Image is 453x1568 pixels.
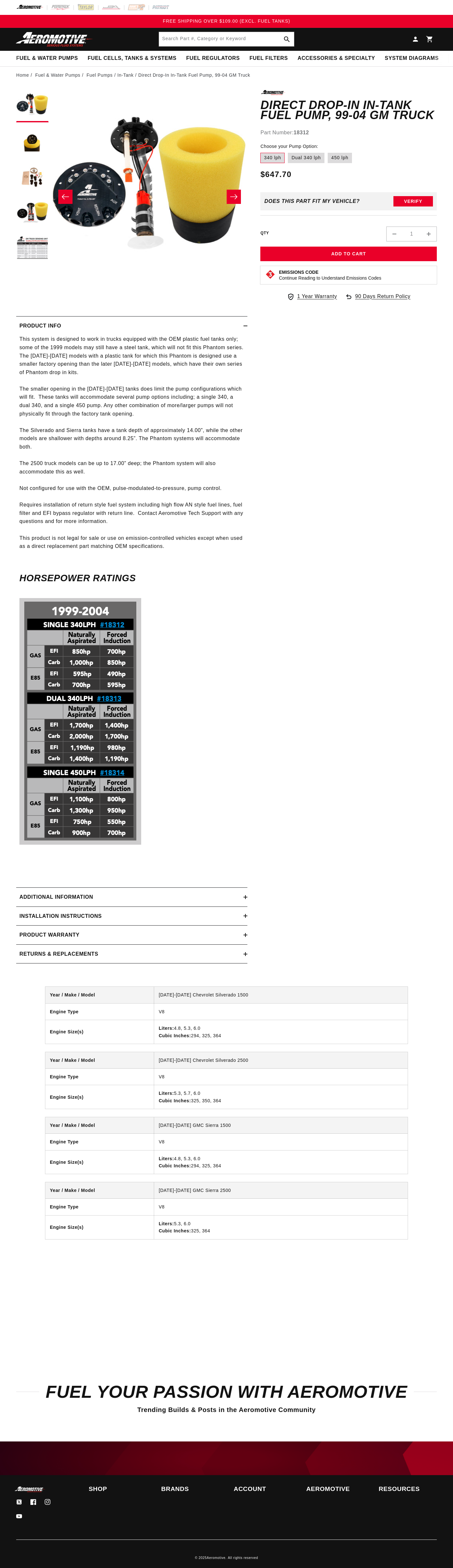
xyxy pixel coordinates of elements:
td: [DATE]-[DATE] Chevrolet Silverado 2500 [154,1052,408,1069]
strong: Cubic Inches: [159,1163,191,1168]
summary: Installation Instructions [16,907,247,926]
strong: Cubic Inches: [159,1098,191,1103]
th: Year / Make / Model [45,1052,154,1069]
summary: Resources [379,1486,437,1492]
h2: Product Info [19,322,61,330]
td: 4.8, 5.3, 6.0 294, 325, 364 [154,1020,408,1044]
th: Year / Make / Model [45,987,154,1003]
button: Add to Cart [260,247,437,261]
span: Fuel Cells, Tanks & Systems [88,55,176,62]
summary: Shop [89,1486,147,1492]
a: Aeromotive [207,1556,226,1560]
th: Year / Make / Model [45,1182,154,1199]
button: Emissions CodeContinue Reading to Understand Emissions Codes [279,269,381,281]
span: FREE SHIPPING OVER $109.00 (EXCL. FUEL TANKS) [163,18,290,24]
td: [DATE]-[DATE] Chevrolet Silverado 1500 [154,987,408,1003]
p: Continue Reading to Understand Emissions Codes [279,275,381,281]
label: 340 lph [260,153,285,163]
h1: Direct Drop-In In-Tank Fuel Pump, 99-04 GM Truck [260,100,437,120]
button: Search Part #, Category or Keyword [280,32,294,46]
a: Home [16,72,29,79]
media-gallery: Gallery Viewer [16,90,247,303]
img: Aeromotive [14,1486,46,1493]
td: [DATE]-[DATE] GMC Sierra 1500 [154,1117,408,1134]
th: Engine Size(s) [45,1085,154,1109]
summary: System Diagrams [380,51,443,66]
legend: Choose your Pump Option: [260,143,319,150]
small: © 2025 . [195,1556,227,1560]
input: Search Part #, Category or Keyword [159,32,294,46]
label: Dual 340 lph [288,153,324,163]
span: System Diagrams [385,55,438,62]
summary: Fuel & Water Pumps [11,51,83,66]
strong: Cubic Inches: [159,1033,191,1038]
div: Does This part fit My vehicle? [264,198,360,204]
summary: Product Info [16,317,247,335]
button: Load image 2 in gallery view [16,126,49,158]
strong: Cubic Inches: [159,1228,191,1233]
button: Load image 1 in gallery view [16,90,49,122]
span: Fuel Regulators [186,55,240,62]
summary: Account [234,1486,292,1492]
span: 1 Year Warranty [297,292,337,301]
label: 450 lph [328,153,352,163]
img: Aeromotive [14,32,95,47]
th: Engine Type [45,1134,154,1150]
summary: Aeromotive [306,1486,364,1492]
td: V8 [154,1003,408,1020]
small: All rights reserved [228,1556,258,1560]
th: Engine Type [45,1199,154,1215]
td: [DATE]-[DATE] GMC Sierra 2500 [154,1182,408,1199]
button: Load image 3 in gallery view [16,161,49,194]
a: Fuel & Water Pumps [35,72,80,79]
h2: Installation Instructions [19,912,102,920]
strong: Emissions Code [279,270,318,275]
td: V8 [154,1199,408,1215]
span: $647.70 [260,169,291,180]
a: Fuel Pumps [86,72,113,79]
td: V8 [154,1069,408,1085]
nav: breadcrumbs [16,72,437,79]
summary: Fuel Cells, Tanks & Systems [83,51,181,66]
button: Load image 5 in gallery view [16,232,49,265]
summary: Product warranty [16,926,247,944]
summary: Additional information [16,888,247,906]
span: Fuel & Water Pumps [16,55,78,62]
span: Trending Builds & Posts in the Aeromotive Community [137,1406,316,1413]
li: Direct Drop-In In-Tank Fuel Pump, 99-04 GM Truck [138,72,250,79]
button: Slide left [58,190,73,204]
h2: Fuel Your Passion with Aeromotive [16,1384,437,1399]
strong: Liters: [159,1156,174,1161]
th: Engine Type [45,1069,154,1085]
span: Fuel Filters [249,55,288,62]
a: 1 Year Warranty [287,292,337,301]
div: Part Number: [260,128,437,137]
label: QTY [260,230,269,236]
td: 4.8, 5.3, 6.0 294, 325, 364 [154,1150,408,1174]
span: 90 Days Return Policy [355,292,411,307]
strong: Liters: [159,1026,174,1031]
strong: Liters: [159,1221,174,1226]
strong: Liters: [159,1091,174,1096]
h2: Additional information [19,893,93,901]
summary: Fuel Filters [244,51,293,66]
img: Emissions code [265,269,276,280]
th: Engine Size(s) [45,1020,154,1044]
button: Load image 4 in gallery view [16,197,49,229]
p: This system is designed to work in trucks equipped with the OEM plastic fuel tanks only; some of ... [19,335,244,559]
summary: Brands [161,1486,219,1492]
th: Engine Size(s) [45,1215,154,1239]
th: Engine Size(s) [45,1150,154,1174]
td: 5.3, 5.7, 6.0 325, 350, 364 [154,1085,408,1109]
h2: Returns & replacements [19,950,98,958]
summary: Fuel Regulators [181,51,244,66]
a: 90 Days Return Policy [345,292,411,307]
th: Year / Make / Model [45,1117,154,1134]
strong: 18312 [294,130,309,135]
th: Engine Type [45,1003,154,1020]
